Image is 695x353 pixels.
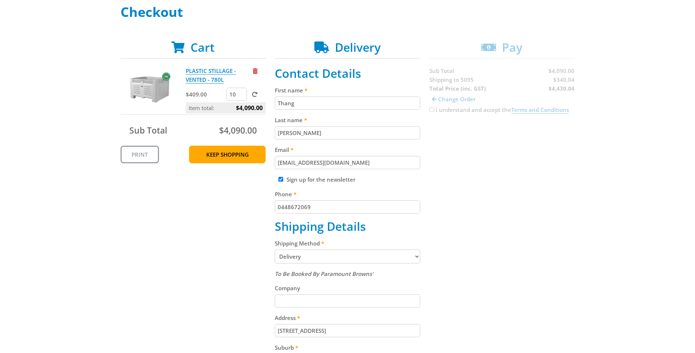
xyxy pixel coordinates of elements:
[275,86,420,95] label: First name
[219,124,257,136] span: $4,090.00
[127,66,171,110] img: PLASTIC STILLAGE - VENTED - 780L
[275,156,420,169] input: Please enter your email address.
[186,102,266,113] p: Item total:
[275,324,420,337] input: Please enter your address.
[275,250,420,263] select: Please select a shipping method.
[286,176,355,183] label: Sign up for the newsletter
[275,343,420,352] label: Suburb
[121,146,159,163] a: Print
[129,124,167,136] span: Sub Total
[275,97,420,110] input: Please enter your first name.
[275,239,420,248] label: Shipping Method
[275,190,420,199] label: Phone
[275,145,420,154] label: Email
[275,66,420,80] h2: Contact Details
[253,67,258,74] a: Remove from cart
[275,284,420,292] label: Company
[275,116,420,124] label: Last name
[191,39,215,55] span: Cart
[189,146,266,163] a: Keep Shopping
[186,90,225,99] p: $409.00
[275,313,420,322] label: Address
[186,67,236,84] a: PLASTIC STILLAGE - VENTED - 780L
[275,126,420,139] input: Please enter your last name.
[275,270,373,277] em: To Be Booked By Paramount Browns'
[275,200,420,214] input: Please enter your telephone number.
[121,5,575,19] h1: Checkout
[236,102,263,113] span: $4,090.00
[335,39,381,55] span: Delivery
[275,219,420,233] h2: Shipping Details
